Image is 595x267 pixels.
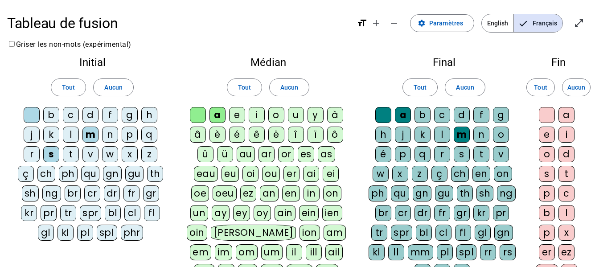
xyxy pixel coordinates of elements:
div: é [375,146,391,162]
div: h [141,107,157,123]
div: p [122,127,138,143]
div: cr [395,205,411,221]
div: s [454,146,470,162]
div: ng [42,185,61,201]
div: gr [143,185,159,201]
div: t [558,166,574,182]
span: Aucun [567,82,585,93]
button: Aucun [93,78,133,96]
div: ph [59,166,78,182]
div: fr [434,205,450,221]
div: ey [233,205,250,221]
div: oeu [213,185,237,201]
span: Tout [238,82,251,93]
div: fr [123,185,140,201]
div: th [147,166,163,182]
div: j [24,127,40,143]
div: c [434,107,450,123]
mat-icon: format_size [357,18,367,29]
button: Aucun [269,78,309,96]
span: Aucun [104,82,122,93]
div: é [229,127,245,143]
div: spl [456,244,477,260]
div: f [102,107,118,123]
h1: Tableau de fusion [7,9,349,37]
div: ë [268,127,284,143]
div: p [539,185,555,201]
div: ez [558,244,574,260]
div: or [278,146,294,162]
span: Aucun [456,82,474,93]
div: phr [121,225,144,241]
div: m [454,127,470,143]
span: Tout [534,82,547,93]
div: as [318,146,335,162]
div: fl [455,225,471,241]
div: ch [451,166,469,182]
div: o [539,146,555,162]
div: r [24,146,40,162]
div: n [102,127,118,143]
div: eu [222,166,239,182]
div: an [260,185,279,201]
div: l [63,127,79,143]
div: kl [57,225,74,241]
div: gu [125,166,144,182]
div: gl [38,225,54,241]
div: kl [369,244,385,260]
div: a [558,107,574,123]
span: English [482,14,513,32]
div: cr [84,185,100,201]
div: w [102,146,118,162]
div: e [229,107,245,123]
div: ien [322,205,342,221]
div: y [308,107,324,123]
h2: Fin [536,57,581,68]
div: gn [103,166,122,182]
div: s [43,146,59,162]
div: cl [124,205,140,221]
div: p [395,146,411,162]
div: l [558,205,574,221]
div: rr [480,244,496,260]
span: Français [514,14,562,32]
div: ein [299,205,319,221]
div: qu [391,185,409,201]
div: q [414,146,431,162]
div: h [375,127,391,143]
div: oi [242,166,259,182]
div: er [283,166,300,182]
button: Tout [402,78,438,96]
div: â [190,127,206,143]
div: cl [435,225,451,241]
div: n [473,127,489,143]
div: on [494,166,512,182]
h2: Final [366,57,522,68]
div: om [236,244,258,260]
div: a [209,107,226,123]
div: ô [327,127,343,143]
div: oin [187,225,207,241]
div: ai [303,166,319,182]
div: oy [254,205,271,221]
div: ü [217,146,233,162]
div: ail [325,244,343,260]
div: b [43,107,59,123]
div: kr [473,205,489,221]
div: gn [413,185,431,201]
div: ay [212,205,230,221]
div: gr [454,205,470,221]
button: Aucun [562,78,591,96]
div: pl [437,244,453,260]
span: Paramètres [429,18,463,29]
mat-icon: open_in_full [574,18,584,29]
div: es [298,146,314,162]
button: Aucun [445,78,485,96]
h2: Médian [185,57,352,68]
div: d [82,107,98,123]
div: kr [21,205,37,221]
div: on [323,185,341,201]
div: ei [323,166,339,182]
div: s [539,166,555,182]
div: qu [81,166,99,182]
